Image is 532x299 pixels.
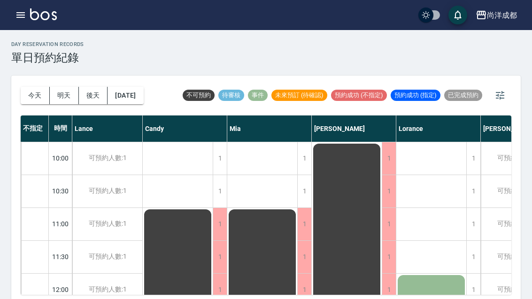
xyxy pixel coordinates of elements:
[448,6,467,24] button: save
[466,142,480,175] div: 1
[30,8,57,20] img: Logo
[49,240,72,273] div: 11:30
[382,175,396,207] div: 1
[297,175,311,207] div: 1
[213,175,227,207] div: 1
[382,142,396,175] div: 1
[466,208,480,240] div: 1
[466,241,480,273] div: 1
[49,115,72,142] div: 時間
[21,115,49,142] div: 不指定
[79,87,108,104] button: 後天
[213,142,227,175] div: 1
[297,142,311,175] div: 1
[49,175,72,207] div: 10:30
[21,87,50,104] button: 今天
[487,9,517,21] div: 尚洋成都
[444,91,482,100] span: 已完成預約
[331,91,387,100] span: 預約成功 (不指定)
[297,241,311,273] div: 1
[218,91,244,100] span: 待審核
[248,91,268,100] span: 事件
[271,91,327,100] span: 未來預訂 (待確認)
[108,87,143,104] button: [DATE]
[72,208,142,240] div: 可預約人數:1
[143,115,227,142] div: Candy
[72,115,143,142] div: Lance
[227,115,312,142] div: Mia
[312,115,396,142] div: [PERSON_NAME]
[72,142,142,175] div: 可預約人數:1
[72,175,142,207] div: 可預約人數:1
[50,87,79,104] button: 明天
[382,241,396,273] div: 1
[472,6,521,25] button: 尚洋成都
[49,207,72,240] div: 11:00
[213,241,227,273] div: 1
[49,142,72,175] div: 10:00
[11,41,84,47] h2: day Reservation records
[72,241,142,273] div: 可預約人數:1
[11,51,84,64] h3: 單日預約紀錄
[183,91,215,100] span: 不可預約
[382,208,396,240] div: 1
[297,208,311,240] div: 1
[213,208,227,240] div: 1
[466,175,480,207] div: 1
[396,115,481,142] div: Lorance
[391,91,440,100] span: 預約成功 (指定)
